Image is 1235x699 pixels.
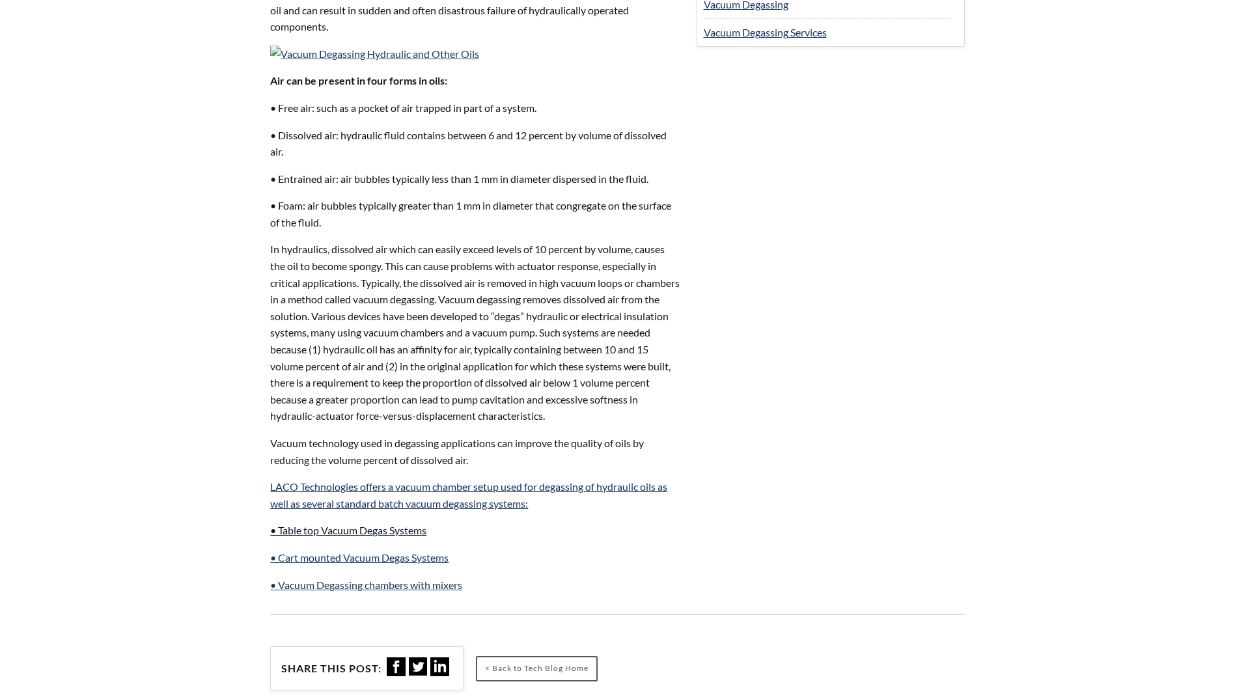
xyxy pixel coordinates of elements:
p: • Dissolved air: hydraulic fluid contains between 6 and 12 percent by volume of dissolved air. [270,127,680,160]
a: • Cart mounted Vacuum Degas Systems [270,551,449,564]
p: In hydraulics, dissolved air which can easily exceed levels of 10 percent by volume, causes the o... [270,241,680,424]
p: • Entrained air: air bubbles typically less than 1 mm in diameter dispersed in the fluid. [270,171,680,187]
p: • Free air: such as a pocket of air trapped in part of a system. [270,100,680,116]
a: < Back to Tech Blog Home [476,656,598,681]
a: • Vacuum Degassing chambers with mixers [270,579,462,591]
p: Vacuum technology used in degassing applications can improve the quality of oils by reducing the ... [270,435,680,468]
a: • Table top Vacuum Degas Systems [270,524,426,536]
a: Vacuum Degassing Services [704,26,827,38]
strong: Air can be present in four forms in oils: [270,74,447,87]
img: Vacuum Degassing Hydraulic and Other Oils [270,46,479,62]
a: LACO Technologies offers a vacuum chamber setup used for degassing of hydraulic oils as well as s... [270,480,667,510]
h4: Share this post: [281,662,382,676]
p: • Foam: air bubbles typically greater than 1 mm in diameter that congregate on the surface of the... [270,197,680,230]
